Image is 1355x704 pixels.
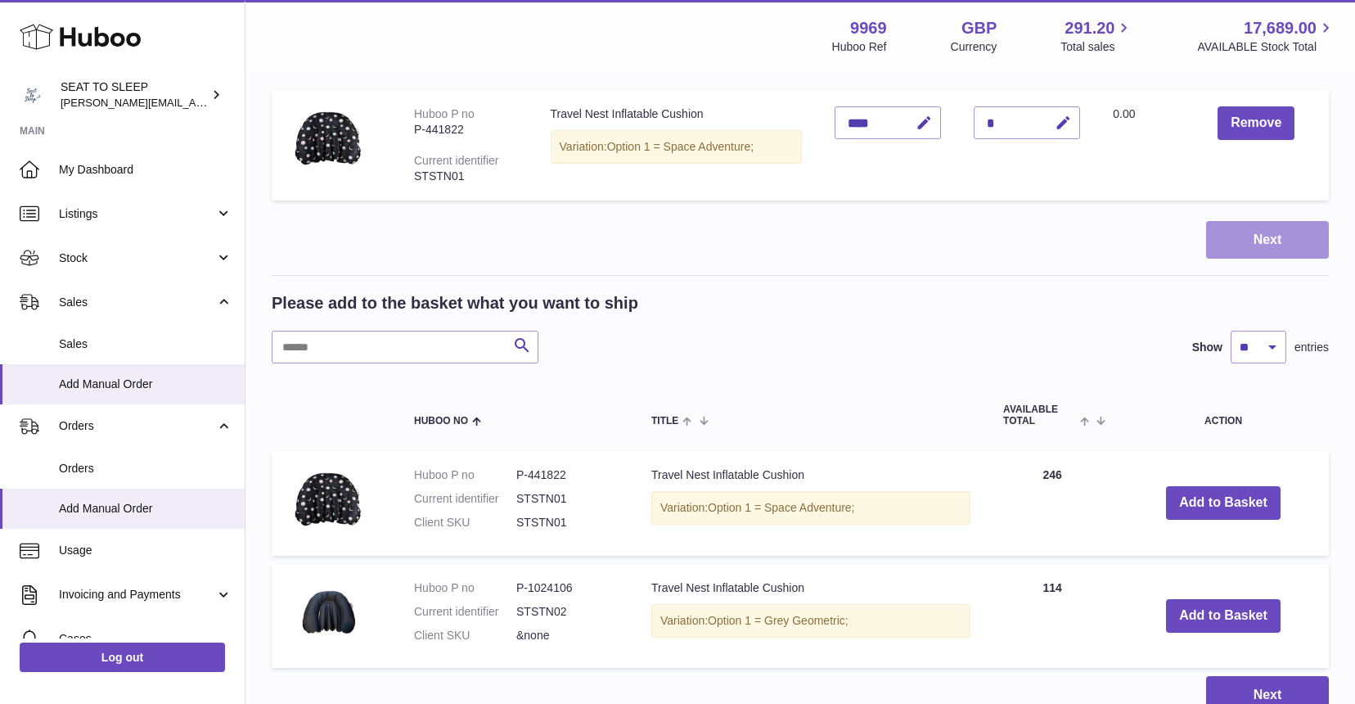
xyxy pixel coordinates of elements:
[59,295,215,310] span: Sales
[414,107,475,120] div: Huboo P no
[59,336,232,352] span: Sales
[59,543,232,558] span: Usage
[635,451,987,556] td: Travel Nest Inflatable Cushion
[987,564,1118,668] td: 114
[951,39,997,55] div: Currency
[414,580,516,596] dt: Huboo P no
[59,250,215,266] span: Stock
[708,501,854,514] span: Option 1 = Space Adventure;
[516,467,619,483] dd: P-441822
[516,580,619,596] dd: P-1024106
[534,90,819,200] td: Travel Nest Inflatable Cushion
[59,162,232,178] span: My Dashboard
[651,604,970,638] div: Variation:
[651,416,678,426] span: Title
[1294,340,1329,355] span: entries
[59,631,232,647] span: Cases
[414,515,516,530] dt: Client SKU
[850,17,887,39] strong: 9969
[516,628,619,643] dd: &none
[708,614,849,627] span: Option 1 = Grey Geometric;
[414,169,518,184] div: STSTN01
[1244,17,1317,39] span: 17,689.00
[59,461,232,476] span: Orders
[414,416,468,426] span: Huboo no
[516,515,619,530] dd: STSTN01
[1166,486,1281,520] button: Add to Basket
[1166,599,1281,633] button: Add to Basket
[414,122,518,138] div: P-441822
[1060,17,1133,55] a: 291.20 Total sales
[1192,340,1222,355] label: Show
[635,564,987,668] td: Travel Nest Inflatable Cushion
[414,628,516,643] dt: Client SKU
[414,604,516,620] dt: Current identifier
[551,130,803,164] div: Variation:
[1118,388,1329,442] th: Action
[272,292,638,314] h2: Please add to the basket what you want to ship
[59,418,215,434] span: Orders
[1197,17,1335,55] a: 17,689.00 AVAILABLE Stock Total
[61,79,208,111] div: SEAT TO SLEEP
[1206,221,1329,259] button: Next
[1197,39,1335,55] span: AVAILABLE Stock Total
[832,39,887,55] div: Huboo Ref
[651,491,970,525] div: Variation:
[1065,17,1114,39] span: 291.20
[1218,106,1294,140] button: Remove
[1003,404,1076,426] span: AVAILABLE Total
[516,604,619,620] dd: STSTN02
[1113,107,1135,120] span: 0.00
[987,451,1118,556] td: 246
[288,106,370,174] img: Travel Nest Inflatable Cushion
[288,467,370,535] img: Travel Nest Inflatable Cushion
[59,206,215,222] span: Listings
[61,96,328,109] span: [PERSON_NAME][EMAIL_ADDRESS][DOMAIN_NAME]
[288,580,370,644] img: Travel Nest Inflatable Cushion
[20,83,44,107] img: amy@seattosleep.co.uk
[20,643,225,672] a: Log out
[414,467,516,483] dt: Huboo P no
[607,140,754,153] span: Option 1 = Space Adventure;
[59,377,232,392] span: Add Manual Order
[414,154,499,167] div: Current identifier
[961,17,997,39] strong: GBP
[59,501,232,517] span: Add Manual Order
[1060,39,1133,55] span: Total sales
[59,587,215,602] span: Invoicing and Payments
[414,491,516,507] dt: Current identifier
[516,491,619,507] dd: STSTN01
